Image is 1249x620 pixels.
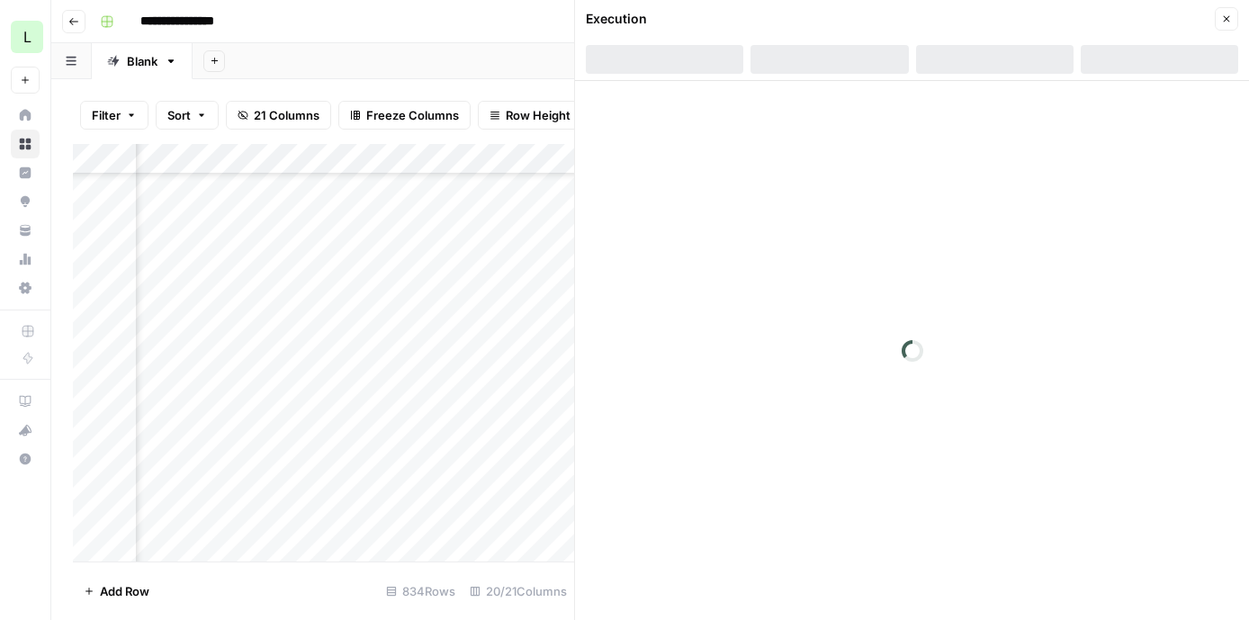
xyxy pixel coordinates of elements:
[127,52,157,70] div: Blank
[366,106,459,124] span: Freeze Columns
[92,43,193,79] a: Blank
[11,158,40,187] a: Insights
[11,130,40,158] a: Browse
[73,577,160,606] button: Add Row
[11,416,40,445] button: What's new?
[11,274,40,302] a: Settings
[506,106,571,124] span: Row Height
[11,101,40,130] a: Home
[11,216,40,245] a: Your Data
[463,577,574,606] div: 20/21 Columns
[11,387,40,416] a: AirOps Academy
[254,106,319,124] span: 21 Columns
[167,106,191,124] span: Sort
[12,417,39,444] div: What's new?
[586,10,647,28] div: Execution
[92,106,121,124] span: Filter
[23,26,31,48] span: L
[11,245,40,274] a: Usage
[379,577,463,606] div: 834 Rows
[478,101,582,130] button: Row Height
[80,101,148,130] button: Filter
[11,14,40,59] button: Workspace: Lob
[11,445,40,473] button: Help + Support
[156,101,219,130] button: Sort
[338,101,471,130] button: Freeze Columns
[226,101,331,130] button: 21 Columns
[100,582,149,600] span: Add Row
[11,187,40,216] a: Opportunities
